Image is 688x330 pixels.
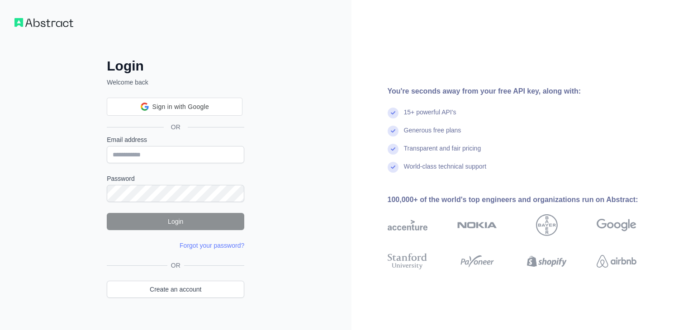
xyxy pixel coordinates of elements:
[180,242,244,249] a: Forgot your password?
[388,194,665,205] div: 100,000+ of the world's top engineers and organizations run on Abstract:
[152,102,209,112] span: Sign in with Google
[107,213,244,230] button: Login
[388,126,399,137] img: check mark
[388,162,399,173] img: check mark
[107,98,242,116] div: Sign in with Google
[404,108,456,126] div: 15+ powerful API's
[388,251,427,271] img: stanford university
[388,108,399,118] img: check mark
[404,126,461,144] div: Generous free plans
[107,78,244,87] p: Welcome back
[388,86,665,97] div: You're seconds away from your free API key, along with:
[107,58,244,74] h2: Login
[388,144,399,155] img: check mark
[388,214,427,236] img: accenture
[597,251,636,271] img: airbnb
[404,144,481,162] div: Transparent and fair pricing
[457,214,497,236] img: nokia
[14,18,73,27] img: Workflow
[597,214,636,236] img: google
[527,251,567,271] img: shopify
[107,281,244,298] a: Create an account
[404,162,487,180] div: World-class technical support
[107,135,244,144] label: Email address
[457,251,497,271] img: payoneer
[107,174,244,183] label: Password
[167,261,184,270] span: OR
[164,123,188,132] span: OR
[536,214,558,236] img: bayer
